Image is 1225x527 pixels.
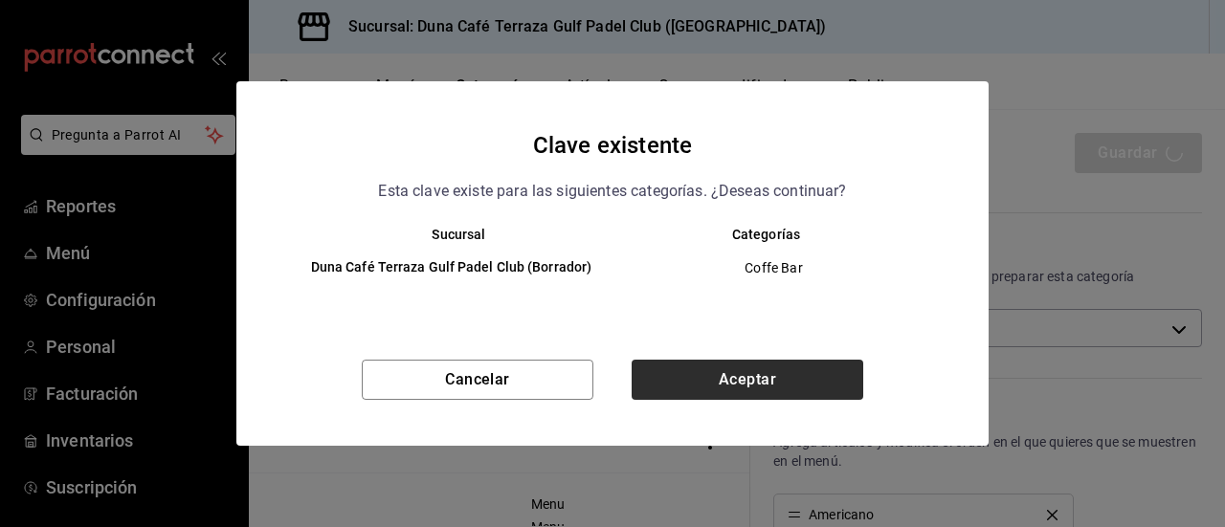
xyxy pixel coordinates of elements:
th: Sucursal [275,227,612,242]
h4: Clave existente [533,127,692,164]
button: Aceptar [632,360,863,400]
button: Cancelar [362,360,593,400]
th: Categorías [612,227,950,242]
h6: Duna Café Terraza Gulf Padel Club (Borrador) [305,257,597,278]
p: Esta clave existe para las siguientes categorías. ¿Deseas continuar? [378,179,846,204]
span: Coffe Bar [629,258,919,277]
